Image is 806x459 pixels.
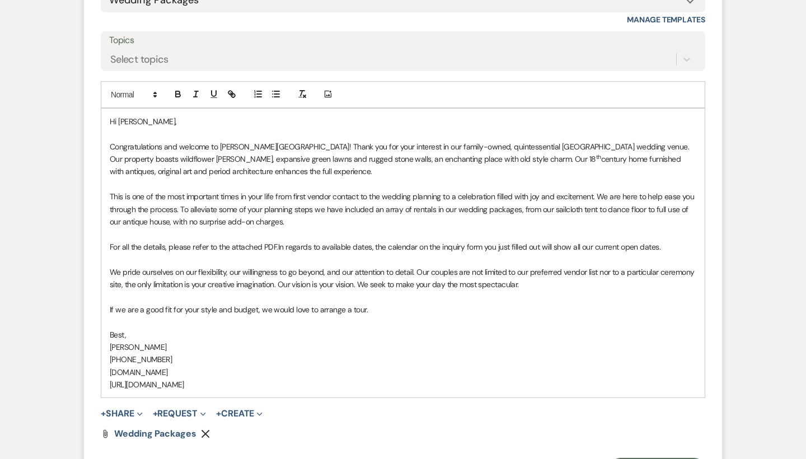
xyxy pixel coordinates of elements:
p: Best, [110,329,696,341]
span: Wedding Packages [114,428,196,439]
span: + [101,409,106,418]
a: Manage Templates [627,15,705,25]
p: We pride ourselves on our flexibility, our willingness to go beyond, and our attention to detail.... [110,266,696,291]
label: Topics [109,32,697,49]
p: This is one of the most important times in your life from first vendor contact to the wedding pla... [110,190,696,228]
p: [PHONE_NUMBER] [110,353,696,366]
p: [DOMAIN_NAME] [110,366,696,378]
span: + [216,409,221,418]
a: Wedding Packages [114,429,196,438]
p: Hi [PERSON_NAME], [110,115,696,128]
button: Request [153,409,206,418]
div: Select topics [110,51,168,67]
p: [PERSON_NAME] [110,341,696,353]
span: In regards to available dates, the calendar on the inquiry form you just filled out will show all... [278,242,660,252]
p: Congratulations and welcome to [PERSON_NAME][GEOGRAPHIC_DATA]! Thank you for your interest in our... [110,140,696,178]
sup: th [596,153,601,161]
p: [URL][DOMAIN_NAME] [110,378,696,391]
button: Share [101,409,143,418]
p: If we are a good fit for your style and budget, we would love to arrange a tour. [110,303,696,316]
span: + [153,409,158,418]
p: For all the details, please refer to the attached PDF. [110,241,696,253]
button: Create [216,409,263,418]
